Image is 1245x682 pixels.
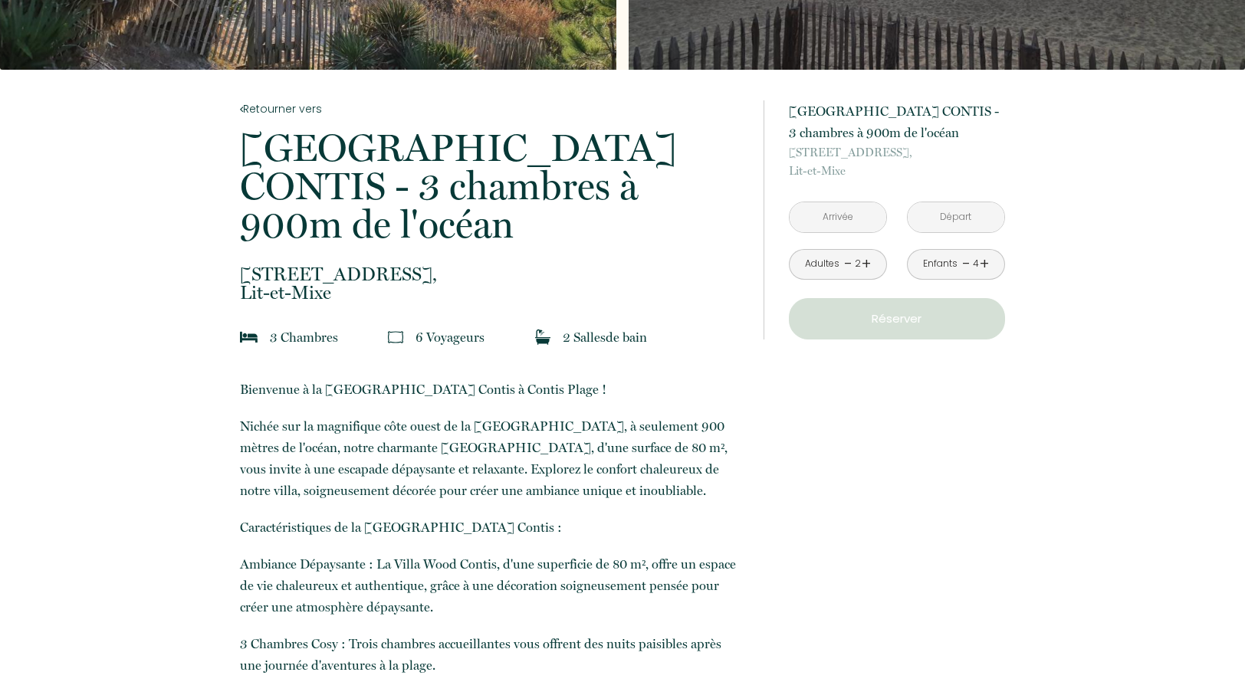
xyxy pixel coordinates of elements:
div: Adultes [805,257,839,271]
span: [STREET_ADDRESS], [789,143,1005,162]
a: + [862,252,871,276]
p: [GEOGRAPHIC_DATA] CONTIS - 3 chambres à 900m de l'océan [789,100,1005,143]
span: s [333,330,338,345]
input: Départ [908,202,1004,232]
a: Retourner vers [240,100,743,117]
span: s [479,330,485,345]
img: guests [388,330,403,345]
p: 3 Chambre [270,326,338,348]
p: Nichée sur la magnifique côte ouest de la [GEOGRAPHIC_DATA], à seulement 900 mètres de l'océan, n... [240,415,743,501]
p: 2 Salle de bain [563,326,647,348]
p: [GEOGRAPHIC_DATA] CONTIS - 3 chambres à 900m de l'océan [240,129,743,244]
a: - [844,252,852,276]
p: Ambiance Dépaysante : La Villa Wood Contis, d'une superficie de 80 m², offre un espace de vie cha... [240,553,743,618]
p: Réserver [794,310,1000,328]
span: s [600,330,606,345]
a: - [962,252,971,276]
button: Réserver [789,298,1005,339]
p: Lit-et-Mixe [789,143,1005,180]
p: 3 Chambres Cosy : Trois chambres accueillantes vous offrent des nuits paisibles après une journée... [240,633,743,676]
input: Arrivée [790,202,886,232]
p: Lit-et-Mixe [240,265,743,302]
div: 2 [853,257,861,271]
div: 4 [972,257,980,271]
div: Enfants [923,257,958,271]
span: [STREET_ADDRESS], [240,265,743,284]
a: + [980,252,989,276]
p: 6 Voyageur [416,326,485,348]
p: Bienvenue à la [GEOGRAPHIC_DATA] Contis à Contis Plage ! [240,379,743,400]
p: Caractéristiques de la [GEOGRAPHIC_DATA] Contis : [240,516,743,538]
